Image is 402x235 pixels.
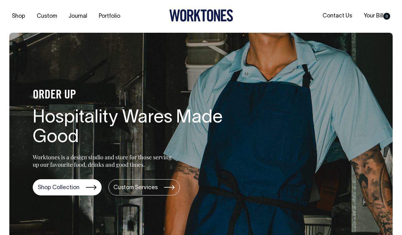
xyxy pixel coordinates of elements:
a: Portfolio [96,11,123,22]
a: Custom [34,11,60,22]
p: Worktones is a design studio and store for those serving up our favourite food, drinks and good t... [33,153,175,168]
a: Shop Collection [33,179,102,195]
a: Your Bill0 [361,11,393,21]
h4: ORDER UP [33,89,232,102]
a: Contact Us [320,11,355,21]
a: Journal [66,11,90,22]
a: Shop [9,11,28,22]
h1: Hospitality Wares Made Good [33,108,232,148]
span: 0 [383,13,390,20]
a: Custom Services [108,179,180,195]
